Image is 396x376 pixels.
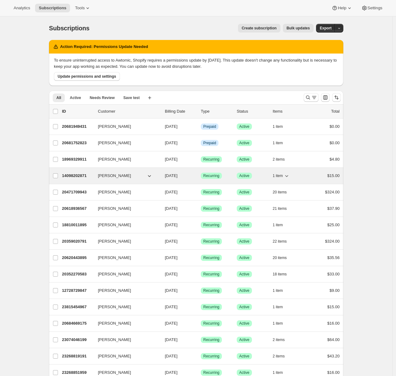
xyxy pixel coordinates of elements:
span: $16.00 [327,321,340,326]
span: All [56,95,61,100]
p: 20618936567 [62,205,93,212]
span: [DATE] [165,157,178,162]
button: [PERSON_NAME] [94,204,156,214]
span: Active [239,255,249,260]
p: Status [237,108,268,115]
span: [DATE] [165,223,178,227]
span: [PERSON_NAME] [98,255,131,261]
span: Recurring [203,321,219,326]
span: [DATE] [165,288,178,293]
span: Active [239,321,249,326]
span: Recurring [203,190,219,195]
span: $15.00 [327,305,340,309]
span: [DATE] [165,354,178,358]
span: [DATE] [165,190,178,194]
span: [PERSON_NAME] [98,222,131,228]
p: Total [331,108,340,115]
button: 1 item [273,319,290,328]
div: 20684669175[PERSON_NAME][DATE]SuccessRecurringSuccessActive1 item$16.00 [62,319,340,328]
span: $43.20 [327,354,340,358]
div: 20352270583[PERSON_NAME][DATE]SuccessRecurringSuccessActive18 items$33.00 [62,270,340,279]
div: 12728729847[PERSON_NAME][DATE]SuccessRecurringSuccessActive1 item$9.00 [62,286,340,295]
span: $324.00 [325,239,340,244]
button: 1 item [273,139,290,147]
span: Active [239,337,249,342]
button: 1 item [273,171,290,180]
button: [PERSON_NAME] [94,335,156,345]
button: [PERSON_NAME] [94,253,156,263]
div: 20620443895[PERSON_NAME][DATE]SuccessRecurringSuccessActive20 items$35.56 [62,253,340,262]
span: [PERSON_NAME] [98,353,131,359]
span: Export [320,26,332,31]
div: 20681949431[PERSON_NAME][DATE]InfoPrepaidSuccessActive1 item$0.00 [62,122,340,131]
p: 18810011895 [62,222,93,228]
span: Recurring [203,272,219,277]
button: Create new view [145,93,155,102]
span: Help [338,6,346,11]
div: To ensure uninterrupted access to Awtomic, Shopify requires a permissions update by [DATE]. This ... [54,57,338,70]
span: $35.56 [327,255,340,260]
span: Settings [367,6,382,11]
span: [PERSON_NAME] [98,238,131,244]
p: 20684669175 [62,320,93,326]
span: 22 items [273,239,287,244]
span: 1 item [273,288,283,293]
span: Recurring [203,255,219,260]
span: [PERSON_NAME] [98,337,131,343]
div: Type [201,108,232,115]
button: 20 items [273,253,293,262]
span: [PERSON_NAME] [98,304,131,310]
p: 23268851959 [62,370,93,376]
button: 1 item [273,303,290,311]
div: 23815454967[PERSON_NAME][DATE]SuccessRecurringSuccessActive1 item$15.00 [62,303,340,311]
div: 20618936567[PERSON_NAME][DATE]SuccessRecurringSuccessActive21 items$37.90 [62,204,340,213]
span: [DATE] [165,124,178,129]
button: 2 items [273,335,292,344]
span: $16.00 [327,370,340,375]
span: Recurring [203,206,219,211]
span: Active [239,124,249,129]
button: Sort the results [332,93,341,102]
button: Search and filter results [304,93,319,102]
p: 14098202871 [62,173,93,179]
button: Help [328,4,356,12]
span: $37.90 [327,206,340,211]
span: [PERSON_NAME] [98,140,131,146]
button: 2 items [273,155,292,164]
span: Recurring [203,370,219,375]
span: 21 items [273,206,287,211]
span: Needs Review [90,95,115,100]
div: IDCustomerBilling DateTypeStatusItemsTotal [62,108,340,115]
button: [PERSON_NAME] [94,220,156,230]
div: Items [273,108,304,115]
span: [DATE] [165,173,178,178]
span: $15.00 [327,173,340,178]
button: 18 items [273,270,293,279]
span: [DATE] [165,140,178,145]
span: $64.00 [327,337,340,342]
span: $9.00 [329,288,340,293]
span: 2 items [273,354,285,359]
span: [DATE] [165,321,178,326]
span: 1 item [273,370,283,375]
button: [PERSON_NAME] [94,318,156,328]
span: Tools [75,6,85,11]
span: [DATE] [165,337,178,342]
button: 2 items [273,352,292,361]
span: 1 item [273,124,283,129]
button: [PERSON_NAME] [94,171,156,181]
p: 23074046199 [62,337,93,343]
span: Bulk updates [287,26,310,31]
button: [PERSON_NAME] [94,269,156,279]
span: 1 item [273,140,283,145]
span: 20 items [273,190,287,195]
button: [PERSON_NAME] [94,187,156,197]
span: Recurring [203,173,219,178]
span: 20 items [273,255,287,260]
span: Active [239,370,249,375]
p: 23815454967 [62,304,93,310]
span: 2 items [273,337,285,342]
button: 1 item [273,286,290,295]
button: Subscriptions [35,4,70,12]
span: Recurring [203,223,219,227]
